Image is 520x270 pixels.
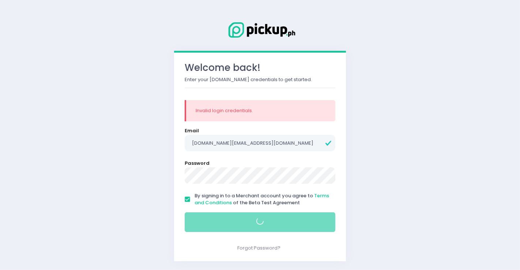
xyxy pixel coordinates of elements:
[185,160,210,167] label: Password
[223,21,297,39] img: Logo
[185,135,335,152] input: Email
[195,192,329,206] span: By signing in to a Merchant account you agree to of the Beta Test Agreement
[185,76,335,83] p: Enter your [DOMAIN_NAME] credentials to get started.
[185,62,335,73] h3: Welcome back!
[237,244,280,251] a: Forgot Password?
[196,107,326,114] div: Invalid login credentials.
[195,192,329,206] a: Terms and Conditions
[185,127,199,134] label: Email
